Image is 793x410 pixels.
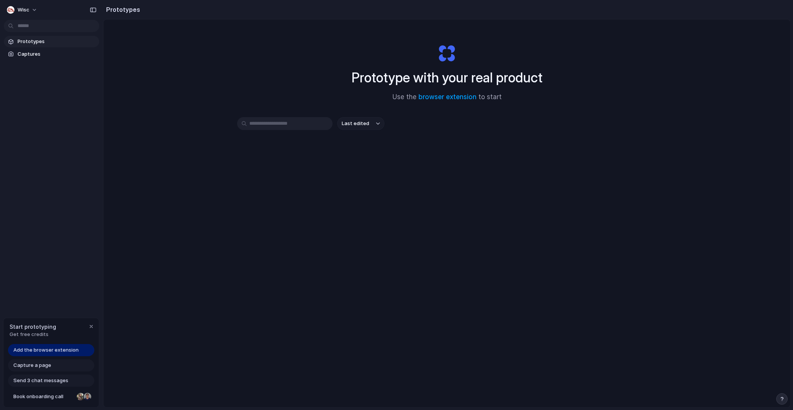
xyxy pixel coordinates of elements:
[8,344,94,356] a: Add the browser extension
[4,36,99,47] a: Prototypes
[10,331,56,338] span: Get free credits
[18,50,96,58] span: Captures
[18,38,96,45] span: Prototypes
[83,392,92,401] div: Christian Iacullo
[4,48,99,60] a: Captures
[13,377,68,384] span: Send 3 chat messages
[13,346,79,354] span: Add the browser extension
[18,6,29,14] span: wisc
[418,93,476,101] a: browser extension
[4,4,41,16] button: wisc
[76,392,85,401] div: Nicole Kubica
[392,92,502,102] span: Use the to start
[352,68,543,88] h1: Prototype with your real product
[103,5,140,14] h2: Prototypes
[8,391,94,403] a: Book onboarding call
[342,120,369,127] span: Last edited
[13,362,51,369] span: Capture a page
[337,117,384,130] button: Last edited
[13,393,74,400] span: Book onboarding call
[10,323,56,331] span: Start prototyping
